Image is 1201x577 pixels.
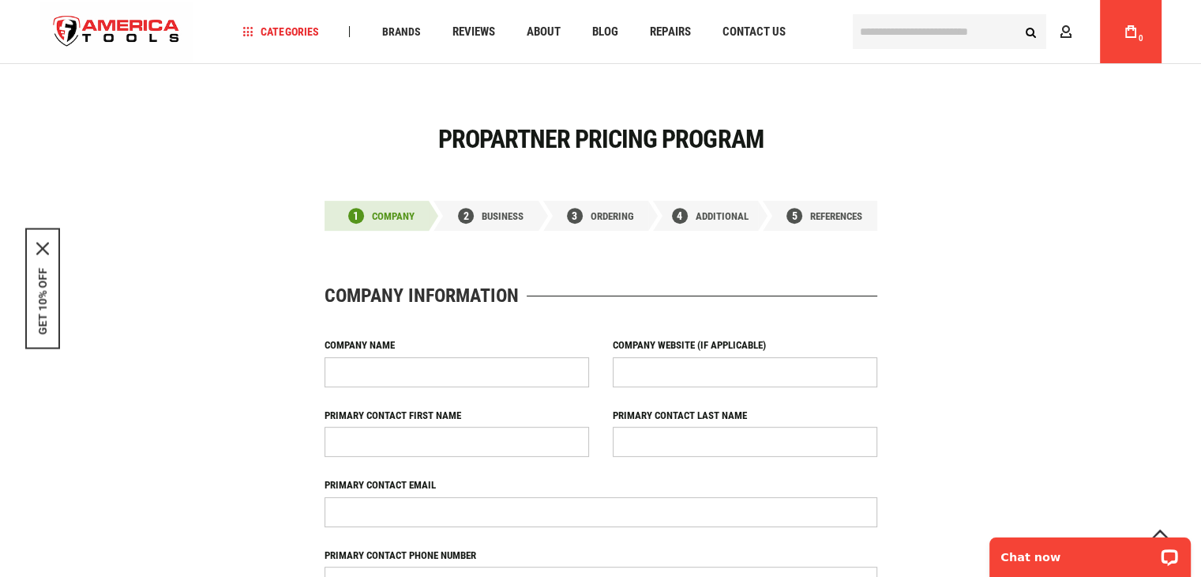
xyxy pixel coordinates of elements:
[381,26,420,37] span: Brands
[482,210,524,222] span: Business
[374,21,427,43] a: Brands
[572,210,577,221] span: 3
[325,479,436,491] span: Primary Contact Email
[36,243,49,255] button: Close
[810,210,862,222] span: References
[353,210,358,221] span: 1
[649,26,690,38] span: Repairs
[372,210,415,222] span: Company
[696,210,749,222] span: Additional
[40,2,193,62] a: store logo
[40,2,193,62] img: America Tools
[325,339,395,351] span: Company Name
[437,124,763,154] span: ProPartner Pricing Program
[1139,34,1143,43] span: 0
[325,286,519,305] span: Company Information
[235,21,325,43] a: Categories
[613,409,747,421] span: Primary Contact Last Name
[722,26,785,38] span: Contact Us
[715,21,792,43] a: Contact Us
[613,339,766,351] span: Company Website (if applicable)
[36,268,49,335] button: GET 10% OFF
[979,527,1201,577] iframe: LiveChat chat widget
[642,21,697,43] a: Repairs
[526,26,560,38] span: About
[519,21,567,43] a: About
[464,210,469,221] span: 2
[591,26,617,38] span: Blog
[591,210,634,222] span: Ordering
[792,210,798,221] span: 5
[325,549,476,561] span: Primary Contact Phone Number
[242,26,318,37] span: Categories
[325,409,461,421] span: Primary Contact First Name
[36,243,49,255] svg: close icon
[452,26,494,38] span: Reviews
[445,21,501,43] a: Reviews
[1016,17,1046,47] button: Search
[584,21,625,43] a: Blog
[677,210,682,221] span: 4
